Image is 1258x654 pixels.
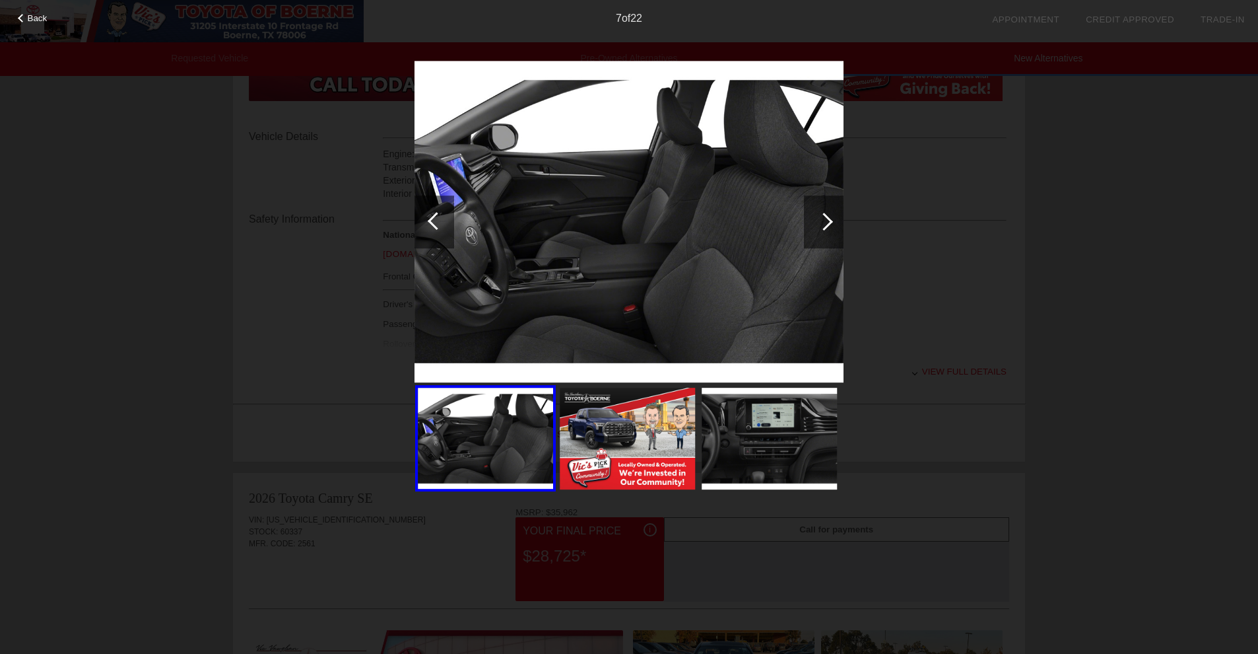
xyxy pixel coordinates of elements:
img: image.aspx [560,388,695,490]
a: Appointment [992,15,1059,24]
img: image.aspx [414,61,844,383]
a: Credit Approved [1086,15,1174,24]
img: image.aspx [702,388,837,490]
a: Trade-In [1201,15,1245,24]
span: Back [28,13,48,23]
span: 7 [616,13,622,24]
span: 22 [630,13,642,24]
